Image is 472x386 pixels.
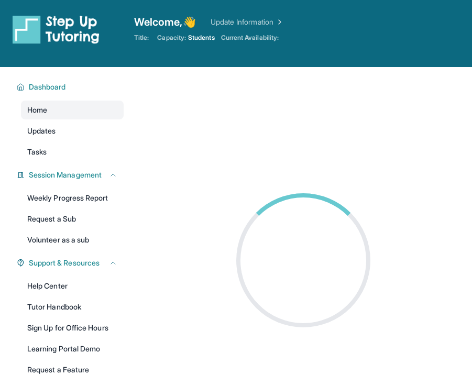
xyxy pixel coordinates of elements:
[21,122,124,140] a: Updates
[27,126,56,136] span: Updates
[29,258,100,268] span: Support & Resources
[29,82,66,92] span: Dashboard
[211,17,284,27] a: Update Information
[27,147,47,157] span: Tasks
[25,258,117,268] button: Support & Resources
[21,189,124,207] a: Weekly Progress Report
[21,360,124,379] a: Request a Feature
[21,318,124,337] a: Sign Up for Office Hours
[13,15,100,44] img: logo
[21,142,124,161] a: Tasks
[21,230,124,249] a: Volunteer as a sub
[25,82,117,92] button: Dashboard
[21,101,124,119] a: Home
[134,34,149,42] span: Title:
[157,34,186,42] span: Capacity:
[21,339,124,358] a: Learning Portal Demo
[21,277,124,295] a: Help Center
[21,209,124,228] a: Request a Sub
[221,34,279,42] span: Current Availability:
[27,105,47,115] span: Home
[25,170,117,180] button: Session Management
[21,297,124,316] a: Tutor Handbook
[188,34,215,42] span: Students
[273,17,284,27] img: Chevron Right
[134,15,196,29] span: Welcome, 👋
[29,170,102,180] span: Session Management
